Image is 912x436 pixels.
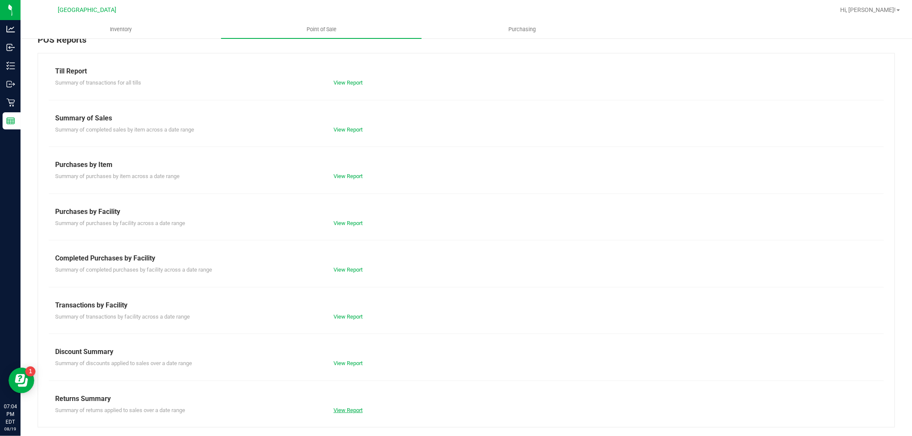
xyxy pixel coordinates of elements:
[55,253,877,263] div: Completed Purchases by Facility
[840,6,896,13] span: Hi, [PERSON_NAME]!
[334,360,363,366] a: View Report
[9,368,34,393] iframe: Resource center
[334,407,363,413] a: View Report
[55,313,190,320] span: Summary of transactions by facility across a date range
[55,126,194,133] span: Summary of completed sales by item across a date range
[38,33,895,53] div: POS Reports
[334,266,363,273] a: View Report
[55,407,185,413] span: Summary of returns applied to sales over a date range
[334,313,363,320] a: View Report
[55,266,212,273] span: Summary of completed purchases by facility across a date range
[6,25,15,33] inline-svg: Analytics
[6,43,15,52] inline-svg: Inbound
[295,26,348,33] span: Point of Sale
[334,173,363,179] a: View Report
[55,173,180,179] span: Summary of purchases by item across a date range
[25,366,35,377] iframe: Resource center unread badge
[55,300,877,310] div: Transactions by Facility
[55,347,877,357] div: Discount Summary
[334,126,363,133] a: View Report
[98,26,143,33] span: Inventory
[55,113,877,123] div: Summary of Sales
[6,117,15,125] inline-svg: Reports
[55,394,877,404] div: Returns Summary
[6,98,15,107] inline-svg: Retail
[6,61,15,70] inline-svg: Inventory
[497,26,547,33] span: Purchasing
[4,403,17,426] p: 07:04 PM EDT
[422,20,622,38] a: Purchasing
[58,6,117,14] span: [GEOGRAPHIC_DATA]
[334,220,363,226] a: View Report
[21,20,221,38] a: Inventory
[55,220,185,226] span: Summary of purchases by facility across a date range
[55,66,877,76] div: Till Report
[55,79,141,86] span: Summary of transactions for all tills
[55,207,877,217] div: Purchases by Facility
[55,160,877,170] div: Purchases by Item
[4,426,17,432] p: 08/19
[6,80,15,88] inline-svg: Outbound
[221,20,422,38] a: Point of Sale
[55,360,192,366] span: Summary of discounts applied to sales over a date range
[334,79,363,86] a: View Report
